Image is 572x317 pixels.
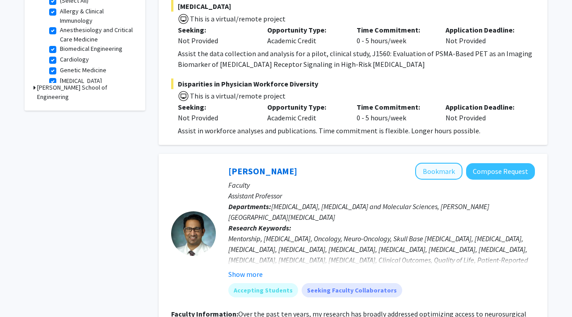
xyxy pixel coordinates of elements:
div: Assist in workforce analyses and publications. Time commitment is flexible. Longer hours possible. [178,125,535,136]
div: Not Provided [178,112,254,123]
button: Add Raj Mukherjee to Bookmarks [415,163,463,180]
mat-chip: Accepting Students [228,283,298,297]
p: Assistant Professor [228,190,535,201]
div: Assist the data collection and analysis for a pilot, clinical study, J1560: Evaluation of PSMA-Ba... [178,48,535,70]
span: This is a virtual/remote project [189,91,286,100]
p: Time Commitment: [357,25,433,35]
iframe: Chat [7,277,38,310]
div: Not Provided [178,35,254,46]
div: 0 - 5 hours/week [350,25,439,46]
label: Anesthesiology and Critical Care Medicine [60,25,134,44]
div: Mentorship, [MEDICAL_DATA], Oncology, Neuro-Oncology, Skull Base [MEDICAL_DATA], [MEDICAL_DATA], ... [228,233,535,297]
p: Opportunity Type: [267,102,343,112]
span: [MEDICAL_DATA], [MEDICAL_DATA] and Molecular Sciences, [PERSON_NAME][GEOGRAPHIC_DATA][MEDICAL_DATA] [228,202,489,222]
div: Academic Credit [261,25,350,46]
label: Biomedical Engineering [60,44,122,54]
b: Research Keywords: [228,223,291,232]
p: Faculty [228,180,535,190]
p: Application Deadline: [446,102,522,112]
p: Time Commitment: [357,102,433,112]
p: Seeking: [178,25,254,35]
div: Not Provided [439,25,528,46]
label: Cardiology [60,55,89,64]
label: Genetic Medicine [60,66,106,75]
span: This is a virtual/remote project [189,14,286,23]
p: Seeking: [178,102,254,112]
label: [MEDICAL_DATA] [60,76,102,86]
p: Opportunity Type: [267,25,343,35]
mat-chip: Seeking Faculty Collaborators [302,283,402,297]
b: Departments: [228,202,271,211]
div: Academic Credit [261,102,350,123]
button: Show more [228,269,263,280]
h3: [PERSON_NAME] School of Engineering [37,83,136,102]
span: Disparities in Physician Workforce Diversity [171,78,535,89]
div: Not Provided [439,102,528,123]
label: Allergy & Clinical Immunology [60,7,134,25]
a: [PERSON_NAME] [228,165,297,177]
div: 0 - 5 hours/week [350,102,439,123]
button: Compose Request to Raj Mukherjee [466,163,535,180]
p: Application Deadline: [446,25,522,35]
